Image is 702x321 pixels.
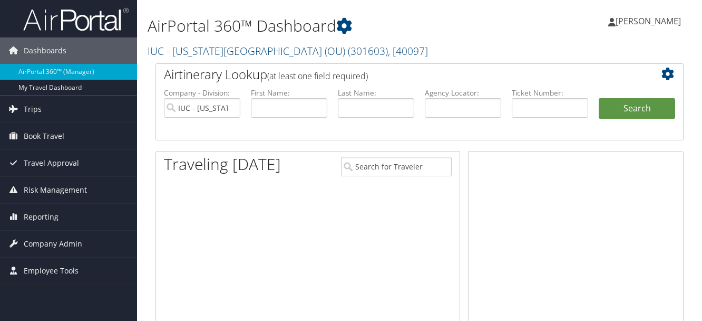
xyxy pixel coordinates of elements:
[608,5,691,37] a: [PERSON_NAME]
[164,88,240,98] label: Company - Division:
[388,44,428,58] span: , [ 40097 ]
[348,44,388,58] span: ( 301603 )
[616,15,681,27] span: [PERSON_NAME]
[24,37,66,64] span: Dashboards
[164,153,281,175] h1: Traveling [DATE]
[148,15,510,37] h1: AirPortal 360™ Dashboard
[24,177,87,203] span: Risk Management
[251,88,327,98] label: First Name:
[24,123,64,149] span: Book Travel
[24,150,79,176] span: Travel Approval
[148,44,428,58] a: IUC - [US_STATE][GEOGRAPHIC_DATA] (OU)
[23,7,129,32] img: airportal-logo.png
[267,70,368,82] span: (at least one field required)
[24,258,79,284] span: Employee Tools
[425,88,501,98] label: Agency Locator:
[341,157,452,176] input: Search for Traveler
[24,96,42,122] span: Trips
[164,65,631,83] h2: Airtinerary Lookup
[338,88,414,98] label: Last Name:
[512,88,588,98] label: Ticket Number:
[24,204,58,230] span: Reporting
[24,231,82,257] span: Company Admin
[599,98,675,119] button: Search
